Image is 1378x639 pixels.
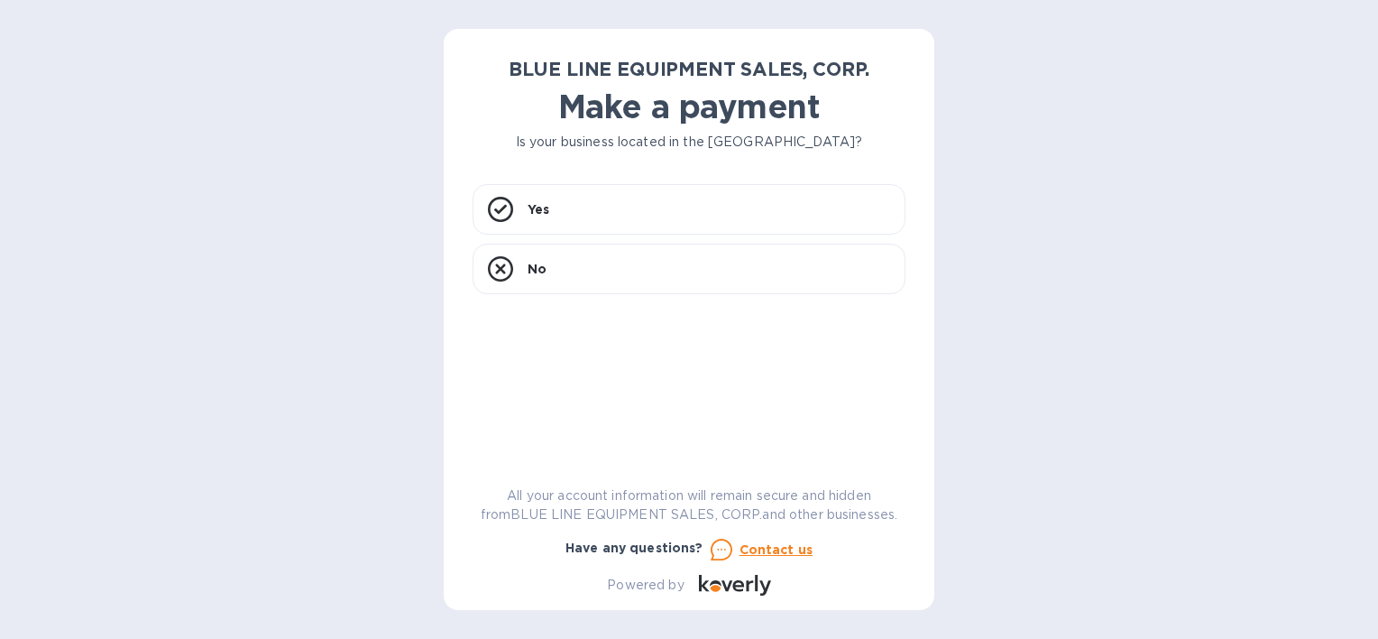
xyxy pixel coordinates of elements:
p: Yes [528,200,549,218]
b: BLUE LINE EQUIPMENT SALES, CORP. [509,58,869,80]
u: Contact us [740,542,813,557]
p: Powered by [607,576,684,595]
p: Is your business located in the [GEOGRAPHIC_DATA]? [473,133,905,152]
b: Have any questions? [565,541,703,555]
h1: Make a payment [473,88,905,125]
p: No [528,260,547,278]
p: All your account information will remain secure and hidden from BLUE LINE EQUIPMENT SALES, CORP. ... [473,486,905,524]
